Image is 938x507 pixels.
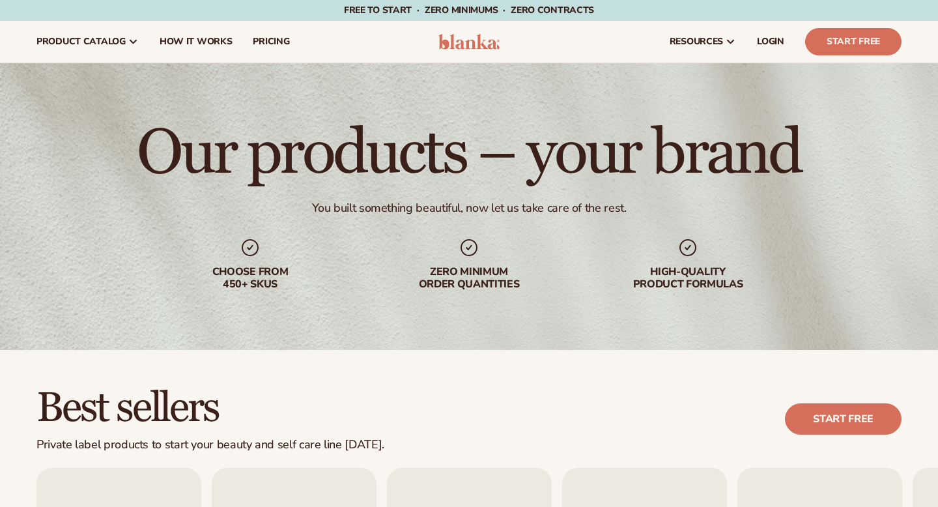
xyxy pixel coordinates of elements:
div: Private label products to start your beauty and self care line [DATE]. [36,438,384,452]
h2: Best sellers [36,386,384,430]
a: product catalog [26,21,149,63]
a: LOGIN [746,21,795,63]
a: Start Free [805,28,902,55]
div: Zero minimum order quantities [386,266,552,291]
div: You built something beautiful, now let us take care of the rest. [312,201,627,216]
a: How It Works [149,21,243,63]
div: High-quality product formulas [604,266,771,291]
span: Free to start · ZERO minimums · ZERO contracts [344,4,594,16]
span: product catalog [36,36,126,47]
h1: Our products – your brand [137,123,801,185]
span: LOGIN [757,36,784,47]
span: pricing [253,36,289,47]
a: pricing [242,21,300,63]
span: How It Works [160,36,233,47]
a: Start free [785,403,902,435]
img: logo [438,34,500,50]
a: resources [659,21,746,63]
span: resources [670,36,723,47]
div: Choose from 450+ Skus [167,266,334,291]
